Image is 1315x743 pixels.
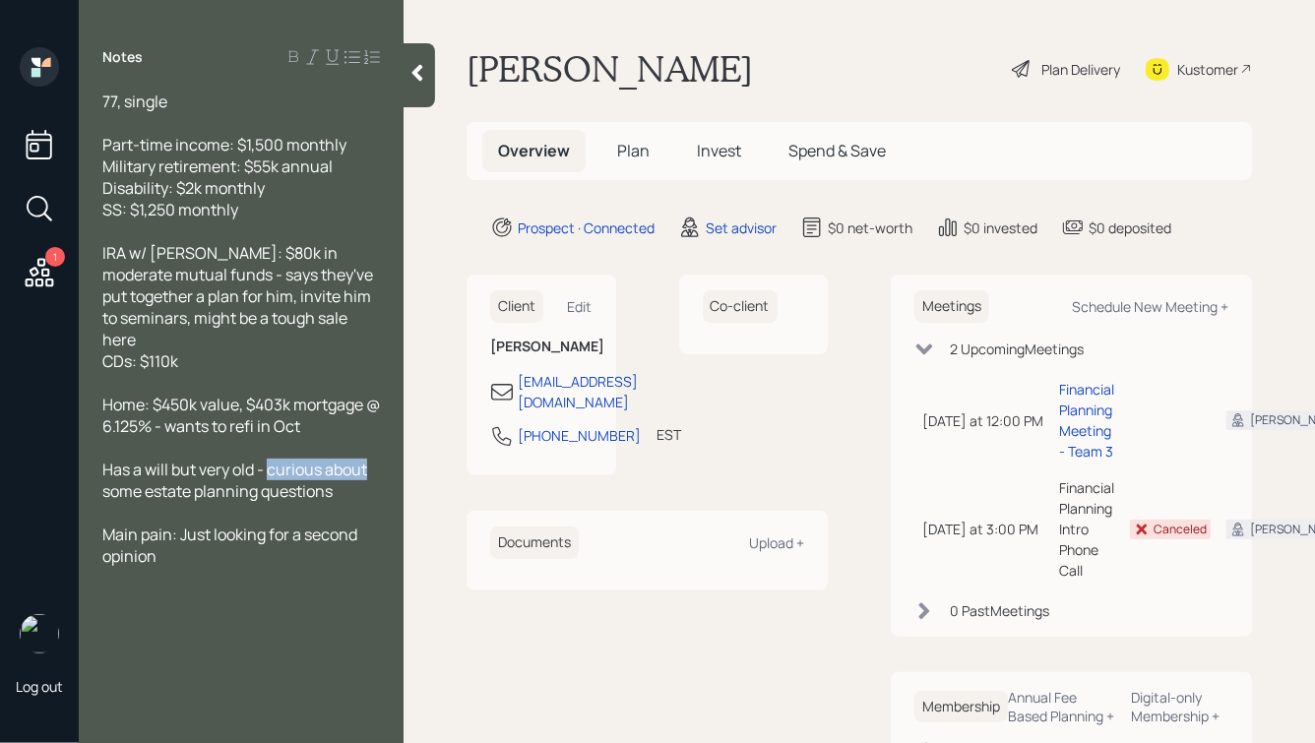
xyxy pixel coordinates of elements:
[657,424,681,445] div: EST
[518,217,655,238] div: Prospect · Connected
[706,217,777,238] div: Set advisor
[1154,521,1207,538] div: Canceled
[1072,297,1228,316] div: Schedule New Meeting +
[518,425,641,446] div: [PHONE_NUMBER]
[749,533,804,552] div: Upload +
[102,134,346,220] span: Part-time income: $1,500 monthly Military retirement: $55k annual Disability: $2k monthly SS: $1,...
[1059,477,1114,581] div: Financial Planning Intro Phone Call
[922,410,1043,431] div: [DATE] at 12:00 PM
[788,140,886,161] span: Spend & Save
[490,526,579,559] h6: Documents
[1008,688,1115,725] div: Annual Fee Based Planning +
[490,290,543,323] h6: Client
[1089,217,1171,238] div: $0 deposited
[950,339,1084,359] div: 2 Upcoming Meeting s
[950,600,1049,621] div: 0 Past Meeting s
[697,140,741,161] span: Invest
[828,217,912,238] div: $0 net-worth
[1059,379,1114,462] div: Financial Planning Meeting - Team 3
[568,297,593,316] div: Edit
[1177,59,1238,80] div: Kustomer
[102,47,143,67] label: Notes
[617,140,650,161] span: Plan
[964,217,1037,238] div: $0 invested
[922,519,1043,539] div: [DATE] at 3:00 PM
[490,339,593,355] h6: [PERSON_NAME]
[20,614,59,653] img: hunter_neumayer.jpg
[518,371,638,412] div: [EMAIL_ADDRESS][DOMAIN_NAME]
[45,247,65,267] div: 1
[914,691,1008,723] h6: Membership
[467,47,753,91] h1: [PERSON_NAME]
[914,290,989,323] h6: Meetings
[16,677,63,696] div: Log out
[1131,688,1228,725] div: Digital-only Membership +
[102,524,360,567] span: Main pain: Just looking for a second opinion
[703,290,778,323] h6: Co-client
[498,140,570,161] span: Overview
[102,394,383,437] span: Home: $450k value, $403k mortgage @ 6.125% - wants to refi in Oct
[1041,59,1120,80] div: Plan Delivery
[102,91,167,112] span: 77, single
[102,459,370,502] span: Has a will but very old - curious about some estate planning questions
[102,242,376,372] span: IRA w/ [PERSON_NAME]: $80k in moderate mutual funds - says they've put together a plan for him, i...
